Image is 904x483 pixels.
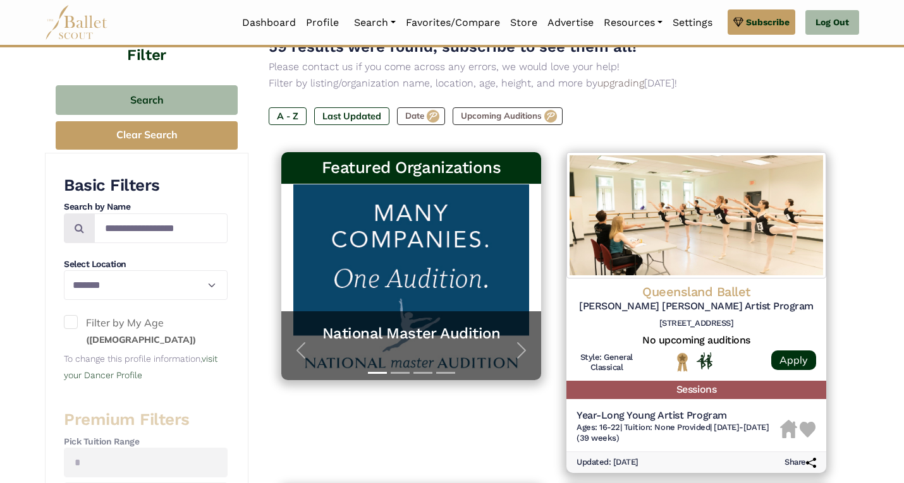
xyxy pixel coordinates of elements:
[697,352,712,369] img: In Person
[577,409,780,422] h5: Year-Long Young Artist Program
[64,258,228,271] h4: Select Location
[391,366,410,380] button: Slide 2
[780,420,797,439] img: Housing Unavailable
[668,9,718,36] a: Settings
[301,9,344,36] a: Profile
[269,107,307,125] label: A - Z
[64,315,228,347] label: Filter by My Age
[505,9,542,36] a: Store
[577,457,638,468] h6: Updated: [DATE]
[291,157,531,179] h3: Featured Organizations
[86,334,196,345] small: ([DEMOGRAPHIC_DATA])
[56,121,238,150] button: Clear Search
[294,324,528,343] a: National Master Audition
[577,334,816,347] h5: No upcoming auditions
[349,9,401,36] a: Search
[746,15,790,29] span: Subscribe
[577,283,816,300] h4: Queensland Ballet
[577,422,620,432] span: Ages: 16-22
[314,107,389,125] label: Last Updated
[800,422,815,438] img: Heart
[453,107,563,125] label: Upcoming Auditions
[577,318,816,329] h6: [STREET_ADDRESS]
[542,9,599,36] a: Advertise
[64,175,228,196] h3: Basic Filters
[624,422,710,432] span: Tuition: None Provided
[566,152,826,278] img: Logo
[269,59,839,75] p: Please contact us if you come across any errors, we would love your help!
[237,9,301,36] a: Dashboard
[436,366,455,380] button: Slide 4
[805,10,859,35] a: Log Out
[56,85,238,115] button: Search
[597,77,644,89] a: upgrading
[64,201,228,213] h4: Search by Name
[64,409,228,431] h3: Premium Filters
[64,354,217,380] a: visit your Dancer Profile
[566,381,826,399] h5: Sessions
[733,15,743,29] img: gem.svg
[94,213,228,243] input: Search by names...
[269,75,839,92] p: Filter by listing/organization name, location, age, height, and more by [DATE]!
[675,352,690,372] img: National
[728,9,795,35] a: Subscribe
[577,422,780,444] h6: | |
[785,457,816,468] h6: Share
[771,350,816,370] a: Apply
[401,9,505,36] a: Favorites/Compare
[577,352,637,374] h6: Style: General Classical
[368,366,387,380] button: Slide 1
[577,300,816,313] h5: [PERSON_NAME] [PERSON_NAME] Artist Program
[577,422,769,443] span: [DATE]-[DATE] (39 weeks)
[64,354,217,380] small: To change this profile information,
[599,9,668,36] a: Resources
[64,436,228,448] h4: Pick Tuition Range
[397,107,445,125] label: Date
[413,366,432,380] button: Slide 3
